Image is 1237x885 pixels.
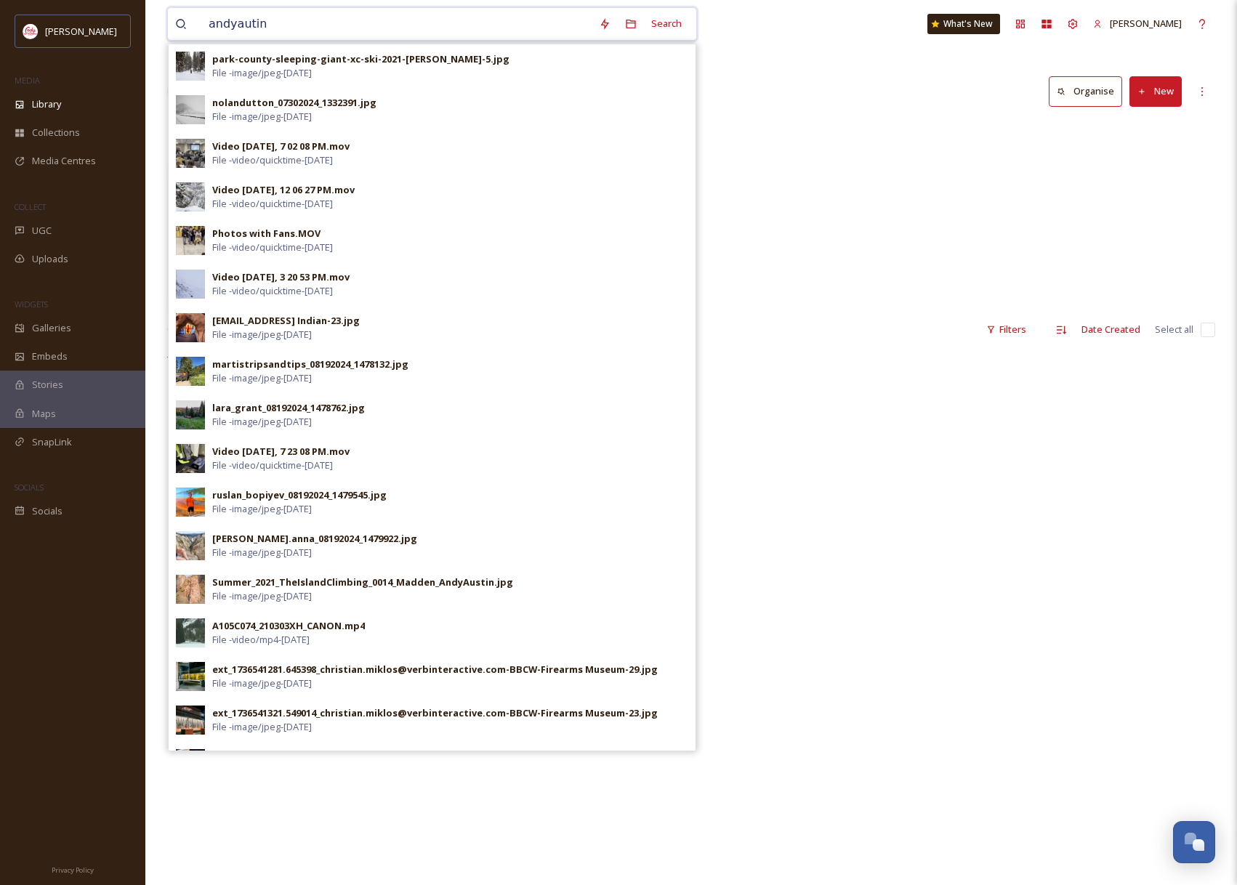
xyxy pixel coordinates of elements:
span: File - video/quicktime - [DATE] [212,197,333,211]
div: Filters [979,315,1033,344]
span: WIDGETS [15,299,48,310]
img: 162e6890-0124-4b6e-a6a8-fb2a27b525af.jpg [176,270,205,299]
div: Video [DATE], 12 06 27 PM.mov [212,183,355,197]
span: File - image/jpeg - [DATE] [212,589,312,603]
img: f13812f7-c4e3-48db-9335-c70f2a8e0f48.jpg [176,618,205,647]
div: Summer_2021_TheIslandClimbing_0014_Madden_AndyAustin.jpg [212,575,513,589]
span: Privacy Policy [52,865,94,875]
img: 9G09ukj0ESYAAAAAAAEMzQVideo%2520Jan%252006%25202023%252C%25207%252002%252008%2520PM.jpg [176,139,205,168]
img: 7ca77c7e-c870-42f7-94b5-009d6ae6a34f.jpg [176,313,205,342]
img: f0d7f5dc-d987-4649-8953-66a76437a3e7.jpg [176,662,205,691]
div: Video [DATE], 3 20 53 PM.mov [212,270,350,284]
span: Media Centres [32,154,96,168]
div: park-county-sleeping-giant-xc-ski-2021-[PERSON_NAME]-5.jpg [212,52,509,66]
div: Video [DATE], 7 23 08 PM.mov [212,445,350,458]
div: A105C074_210303XH_CANON.mp4 [212,619,365,633]
span: Stories [32,378,63,392]
span: Embeds [32,349,68,363]
span: SnapLink [32,435,72,449]
span: SOCIALS [15,482,44,493]
div: Photos with Fans.MOV [212,227,321,241]
div: Date Created [1074,315,1148,344]
span: File - video/quicktime - [DATE] [212,153,333,167]
span: File - image/jpeg - [DATE] [212,415,312,429]
div: [PERSON_NAME].anna_08192024_1479922.jpg [212,532,417,546]
a: What's New [927,14,1000,34]
img: d5e5dac03eead37b0e3817df618d6febd25a74b4dbd0c1b821b77fc69650177b.jpg [176,488,205,517]
span: Galleries [32,321,71,335]
a: [PERSON_NAME] [1086,9,1189,38]
span: File - image/jpeg - [DATE] [212,720,312,734]
img: 744f8428d24c8f66f879b631a1d4653c27c90c0fbfcf5849b8de7d86c8aed863.jpg [176,400,205,429]
div: Search [644,9,689,38]
span: File - image/jpeg - [DATE] [212,676,312,690]
img: 3ab7be52-b92a-49e6-94f2-e3cda3a17ced.jpg [176,575,205,604]
span: Select all [1155,323,1193,336]
button: Organise [1049,76,1122,106]
span: UGC [32,224,52,238]
span: Socials [32,504,63,518]
span: File - image/jpeg - [DATE] [212,371,312,385]
div: nolandutton_07302024_1332391.jpg [212,96,376,110]
span: [PERSON_NAME] [1110,17,1182,30]
button: New [1129,76,1182,106]
img: 286445c75f96a3d5205fb6f650d182bc7d77a8af2a2dfbba89dcedae52bf6bf1.jpg [176,357,205,386]
div: ext_1736541281.645398_christian.miklos@verbinteractive.com-BBCW-Firearms Museum-29.jpg [212,663,658,676]
span: File - video/quicktime - [DATE] [212,241,333,254]
img: d1b8f6bf-bd59-4fff-affa-761300f62178.jpg [176,706,205,735]
span: MEDIA [15,75,40,86]
img: images%20(1).png [23,24,38,39]
span: COLLECT [15,201,46,212]
div: ParksandPancakes_EQ_2022-33.jpg [212,750,376,764]
span: File - image/jpeg - [DATE] [212,546,312,559]
span: Collections [32,126,80,140]
div: martistripsandtips_08192024_1478132.jpg [212,357,408,371]
img: d9f59032-5e9c-4ca6-92cd-bf62bc15b200.jpg [176,226,205,255]
button: Open Chat [1173,821,1215,863]
img: 71242ed7-8633-46a1-bc65-9c13137144c7.jpg [176,182,205,211]
div: ext_1736541321.549014_christian.miklos@verbinteractive.com-BBCW-Firearms Museum-23.jpg [212,706,658,720]
span: File - image/jpeg - [DATE] [212,66,312,80]
div: ruslan_bopiyev_08192024_1479545.jpg [212,488,387,502]
span: Uploads [32,252,68,266]
a: Privacy Policy [52,860,94,878]
span: File - video/quicktime - [DATE] [212,458,333,472]
span: File - video/mp4 - [DATE] [212,633,310,647]
span: File - image/jpeg - [DATE] [212,328,312,342]
span: Maps [32,407,56,421]
div: Video [DATE], 7 02 08 PM.mov [212,140,350,153]
img: 8721c8f1caaa999b0caaf2a15f58414dacadd571bd3e8fb216f5b5c51341ad44.jpg [176,531,205,560]
img: a0d37fa4-04eb-4c37-96d6-61252b9f6dd2.jpg [176,444,205,473]
span: Library [32,97,61,111]
span: There is nothing here. [167,353,264,366]
img: 9G09ukj0ESYAAAAAAAA0pwParksandPancakes_EQ_2022-33.jpg [176,749,205,778]
img: 0c2e3f60-2fc3-4576-9411-01530d528051.jpg [176,52,205,81]
a: Organise [1049,76,1129,106]
div: lara_grant_08192024_1478762.jpg [212,401,365,415]
span: File - video/quicktime - [DATE] [212,284,333,298]
input: Search your library [201,8,592,40]
div: [EMAIL_ADDRESS] Indian-23.jpg [212,314,360,328]
span: File - image/jpeg - [DATE] [212,110,312,124]
span: File - image/jpeg - [DATE] [212,502,312,516]
span: 0 file s [167,323,191,336]
img: 0236cf4378197e2f4af35b920454b161136c94e347bd9754ccc716fcd7ec9bee.jpg [176,95,205,124]
span: [PERSON_NAME] [45,25,117,38]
